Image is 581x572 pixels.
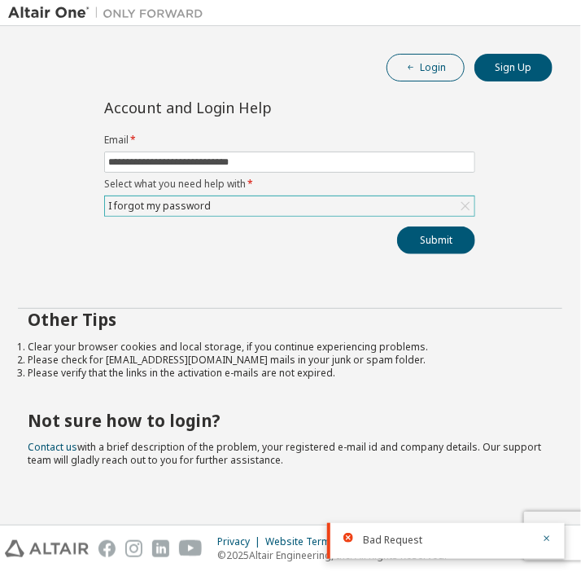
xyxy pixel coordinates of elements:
p: © 2025 Altair Engineering, Inc. All Rights Reserved. [217,548,469,562]
li: Clear your browser cookies and local storage, if you continue experiencing problems. [28,341,553,354]
div: I forgot my password [106,197,213,215]
img: facebook.svg [98,540,116,557]
li: Please verify that the links in the activation e-mails are not expired. [28,367,553,380]
button: Submit [397,227,475,254]
span: with a brief description of the problem, your registered e-mail id and company details. Our suppo... [28,440,541,467]
div: Website Terms of Use [265,535,385,548]
div: Privacy [217,535,265,548]
div: Account and Login Help [104,101,401,114]
img: altair_logo.svg [5,540,89,557]
h2: Other Tips [28,309,553,330]
button: Login [387,54,465,81]
label: Select what you need help with [104,178,475,191]
div: I forgot my password [105,196,474,216]
span: Bad Request [363,534,422,547]
img: instagram.svg [125,540,142,557]
button: Sign Up [474,54,553,81]
img: youtube.svg [179,540,203,557]
label: Email [104,134,475,147]
img: linkedin.svg [152,540,169,557]
li: Please check for [EMAIL_ADDRESS][DOMAIN_NAME] mails in your junk or spam folder. [28,354,553,367]
img: Altair One [8,5,212,21]
a: Contact us [28,440,77,454]
h2: Not sure how to login? [28,410,553,431]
